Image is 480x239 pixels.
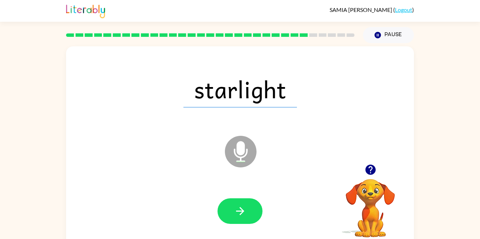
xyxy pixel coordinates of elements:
[330,6,393,13] span: SAMIA [PERSON_NAME]
[330,6,414,13] div: ( )
[335,168,406,238] video: Your browser must support playing .mp4 files to use Literably. Please try using another browser.
[66,3,105,18] img: Literably
[363,27,414,43] button: Pause
[183,71,297,107] span: starlight
[395,6,412,13] a: Logout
